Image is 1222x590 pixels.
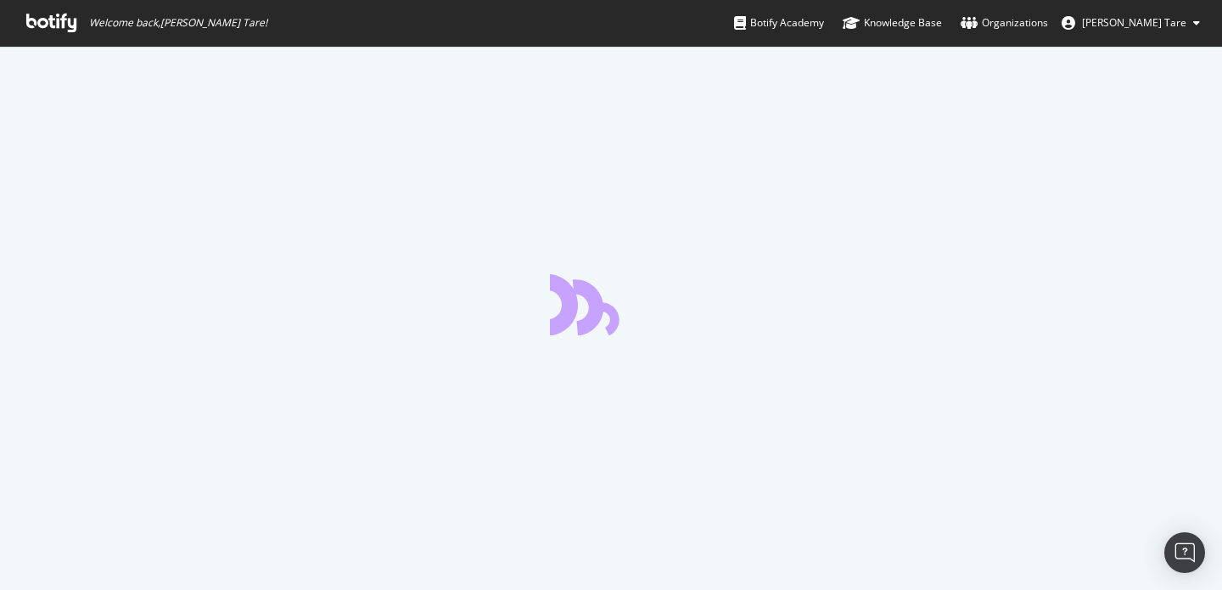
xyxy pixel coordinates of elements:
span: Advait Tare [1082,15,1186,30]
div: animation [550,274,672,335]
button: [PERSON_NAME] Tare [1048,9,1214,37]
span: Welcome back, [PERSON_NAME] Tare ! [89,16,267,30]
div: Organizations [961,14,1048,31]
div: Knowledge Base [843,14,942,31]
div: Open Intercom Messenger [1164,532,1205,573]
div: Botify Academy [734,14,824,31]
